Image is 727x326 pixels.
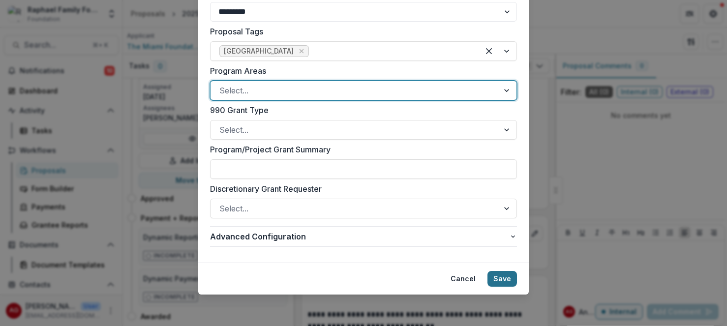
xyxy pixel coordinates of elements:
[210,227,517,246] button: Advanced Configuration
[487,271,517,287] button: Save
[210,104,511,116] label: 990 Grant Type
[210,65,511,77] label: Program Areas
[481,43,497,59] div: Clear selected options
[210,144,511,155] label: Program/Project Grant Summary
[210,231,509,242] span: Advanced Configuration
[210,26,511,37] label: Proposal Tags
[210,183,511,195] label: Discretionary Grant Requester
[297,46,306,56] div: Remove Miami
[445,271,482,287] button: Cancel
[224,47,294,56] span: [GEOGRAPHIC_DATA]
